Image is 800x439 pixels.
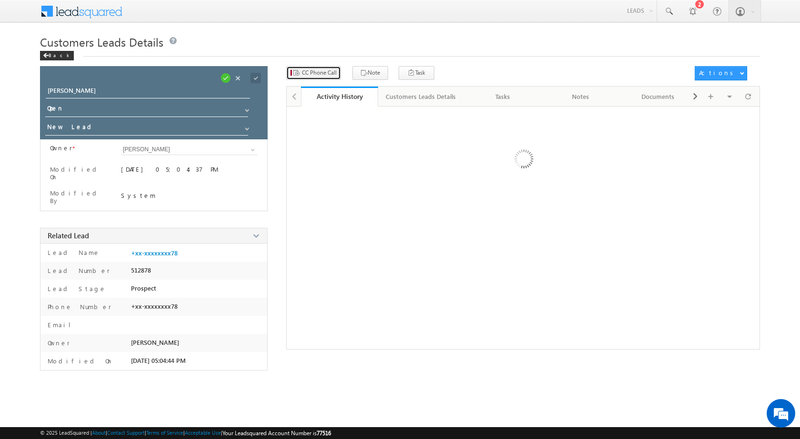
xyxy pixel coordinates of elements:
[352,66,388,80] button: Note
[16,50,40,62] img: d_60004797649_company_0_60004797649
[45,266,110,275] label: Lead Number
[121,165,258,178] div: [DATE] 05:04:37 PM
[222,429,331,437] span: Your Leadsquared Account Number is
[40,34,163,49] span: Customers Leads Details
[50,189,109,205] label: Modified By
[40,429,331,438] span: © 2025 LeadSquared | | | | |
[240,103,252,113] a: Show All Items
[130,293,173,306] em: Start Chat
[695,66,747,80] button: Actions
[40,51,74,60] div: Back
[131,266,151,274] span: 512878
[308,92,371,101] div: Activity History
[620,87,697,107] a: Documents
[131,284,156,292] span: Prospect
[45,284,106,293] label: Lead Stage
[240,122,252,131] a: Show All Items
[246,145,258,155] a: Show All Items
[185,429,221,436] a: Acceptable Use
[131,249,178,257] a: +xx-xxxxxxxx78
[131,302,178,310] span: +xx-xxxxxxxx78
[131,357,186,364] span: [DATE] 05:04:44 PM
[627,91,689,102] div: Documents
[474,111,572,210] img: Loading ...
[45,121,248,136] input: Stage
[50,144,72,152] label: Owner
[286,66,341,80] button: CC Phone Call
[386,91,456,102] div: Customers Leads Details
[699,68,737,77] div: Actions
[45,248,100,257] label: Lead Name
[131,339,179,346] span: [PERSON_NAME]
[399,66,434,80] button: Task
[146,429,183,436] a: Terms of Service
[302,68,337,77] span: CC Phone Call
[12,88,174,285] textarea: Type your message and hit 'Enter'
[50,50,160,62] div: Chat with us now
[550,91,611,102] div: Notes
[45,357,113,365] label: Modified On
[45,102,248,117] input: Status
[45,339,70,347] label: Owner
[92,429,106,436] a: About
[464,87,542,107] a: Tasks
[50,166,109,181] label: Modified On
[156,5,179,28] div: Minimize live chat window
[45,302,111,311] label: Phone Number
[301,87,379,107] a: Activity History
[48,231,89,240] span: Related Lead
[121,144,258,155] input: Type to Search
[121,191,258,200] div: System
[107,429,145,436] a: Contact Support
[472,91,533,102] div: Tasks
[46,85,250,98] input: Opportunity Name Opportunity Name
[378,87,464,107] a: Customers Leads Details
[542,87,620,107] a: Notes
[317,429,331,437] span: 77516
[45,321,78,329] label: Email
